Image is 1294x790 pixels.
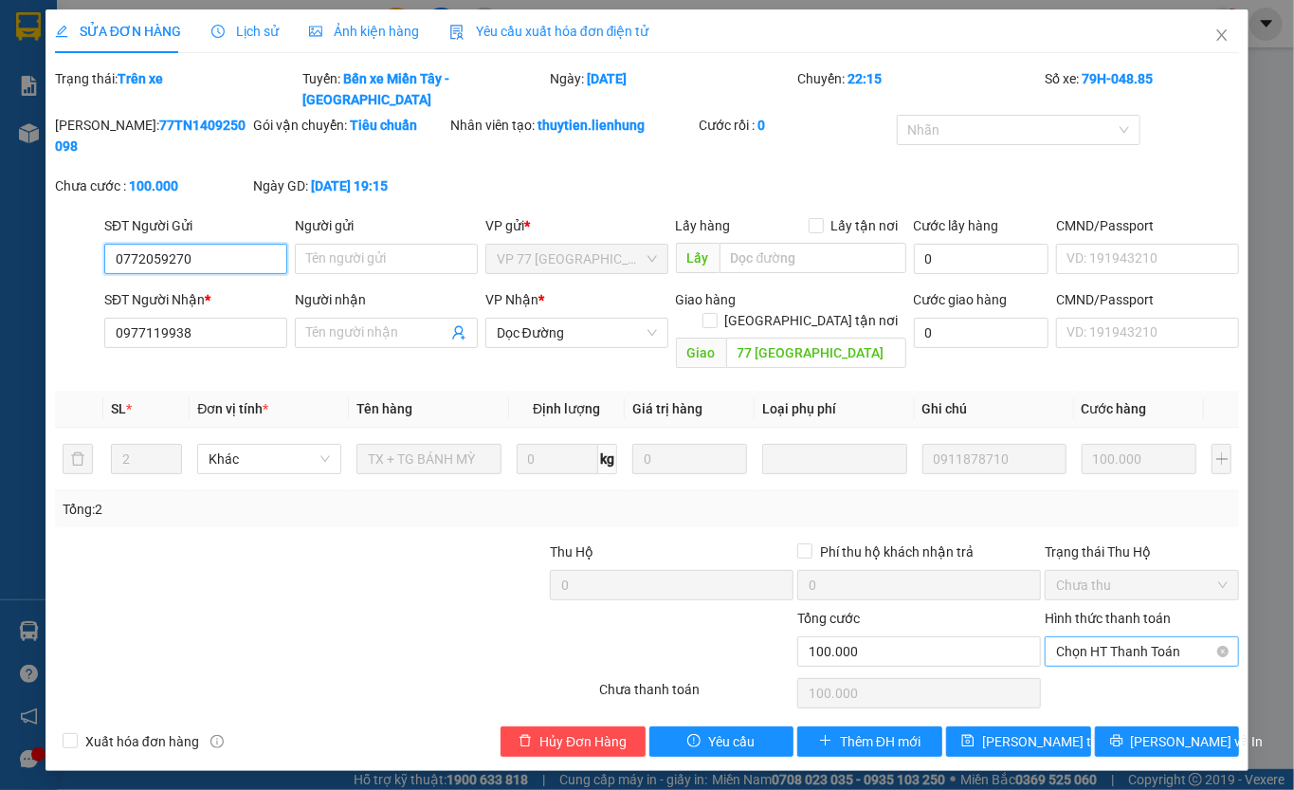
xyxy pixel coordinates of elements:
[311,178,388,193] b: [DATE] 19:15
[632,444,748,474] input: 0
[111,401,126,416] span: SL
[1045,542,1239,562] div: Trạng thái Thu Hộ
[676,218,731,233] span: Lấy hàng
[485,215,668,236] div: VP gửi
[914,292,1008,307] label: Cước giao hàng
[914,318,1049,348] input: Cước giao hàng
[302,71,449,107] b: Bến xe Miền Tây - [GEOGRAPHIC_DATA]
[687,734,701,749] span: exclamation-circle
[519,734,532,749] span: delete
[449,24,649,39] span: Yêu cầu xuất hóa đơn điện tử
[211,25,225,38] span: clock-circle
[533,401,600,416] span: Định lượng
[1195,9,1248,63] button: Close
[78,731,207,752] span: Xuất hóa đơn hàng
[1217,646,1229,657] span: close-circle
[755,391,914,428] th: Loại phụ phí
[63,499,501,520] div: Tổng: 2
[1082,444,1197,474] input: 0
[210,735,224,748] span: info-circle
[104,215,287,236] div: SĐT Người Gửi
[699,115,893,136] div: Cước rồi :
[538,118,646,133] b: thuytien.lienhung
[451,115,695,136] div: Nhân viên tạo:
[1214,28,1230,43] span: close
[497,319,657,347] span: Dọc Đường
[720,243,906,273] input: Dọc đường
[53,68,301,110] div: Trạng thái:
[632,401,702,416] span: Giá trị hàng
[253,115,447,136] div: Gói vận chuyển:
[129,178,178,193] b: 100.000
[1043,68,1241,110] div: Số xe:
[309,24,419,39] span: Ảnh kiện hàng
[718,310,906,331] span: [GEOGRAPHIC_DATA] tận nơi
[812,542,981,562] span: Phí thu hộ khách nhận trả
[295,289,478,310] div: Người nhận
[649,726,794,757] button: exclamation-circleYêu cầu
[55,24,181,39] span: SỬA ĐƠN HÀNG
[548,68,795,110] div: Ngày:
[55,25,68,38] span: edit
[914,244,1049,274] input: Cước lấy hàng
[840,731,920,752] span: Thêm ĐH mới
[449,25,465,40] img: icon
[676,292,737,307] span: Giao hàng
[676,338,726,368] span: Giao
[55,115,249,156] div: [PERSON_NAME]:
[1131,731,1264,752] span: [PERSON_NAME] và In
[757,118,765,133] b: 0
[1056,571,1228,599] span: Chưa thu
[485,292,538,307] span: VP Nhận
[197,401,268,416] span: Đơn vị tính
[797,726,942,757] button: plusThêm ĐH mới
[539,731,627,752] span: Hủy Đơn Hàng
[1045,611,1171,626] label: Hình thức thanh toán
[295,215,478,236] div: Người gửi
[587,71,627,86] b: [DATE]
[795,68,1043,110] div: Chuyến:
[915,391,1074,428] th: Ghi chú
[211,24,279,39] span: Lịch sử
[1082,71,1153,86] b: 79H-048.85
[598,444,617,474] span: kg
[497,245,657,273] span: VP 77 Thái Nguyên
[451,325,466,340] span: user-add
[922,444,1066,474] input: Ghi Chú
[847,71,882,86] b: 22:15
[301,68,548,110] div: Tuyến:
[726,338,906,368] input: Dọc đường
[824,215,906,236] span: Lấy tận nơi
[253,175,447,196] div: Ngày GD:
[350,118,417,133] b: Tiêu chuẩn
[1095,726,1240,757] button: printer[PERSON_NAME] và In
[1056,637,1228,666] span: Chọn HT Thanh Toán
[961,734,975,749] span: save
[63,444,93,474] button: delete
[309,25,322,38] span: picture
[914,218,999,233] label: Cước lấy hàng
[819,734,832,749] span: plus
[1056,215,1239,236] div: CMND/Passport
[356,401,412,416] span: Tên hàng
[209,445,330,473] span: Khác
[946,726,1091,757] button: save[PERSON_NAME] thay đổi
[550,544,593,560] span: Thu Hộ
[1212,444,1231,474] button: plus
[708,731,755,752] span: Yêu cầu
[55,175,249,196] div: Chưa cước :
[797,611,860,626] span: Tổng cước
[501,726,646,757] button: deleteHủy Đơn Hàng
[118,71,163,86] b: Trên xe
[104,289,287,310] div: SĐT Người Nhận
[676,243,720,273] span: Lấy
[597,679,795,712] div: Chưa thanh toán
[1082,401,1147,416] span: Cước hàng
[982,731,1134,752] span: [PERSON_NAME] thay đổi
[1056,289,1239,310] div: CMND/Passport
[356,444,501,474] input: VD: Bàn, Ghế
[1110,734,1123,749] span: printer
